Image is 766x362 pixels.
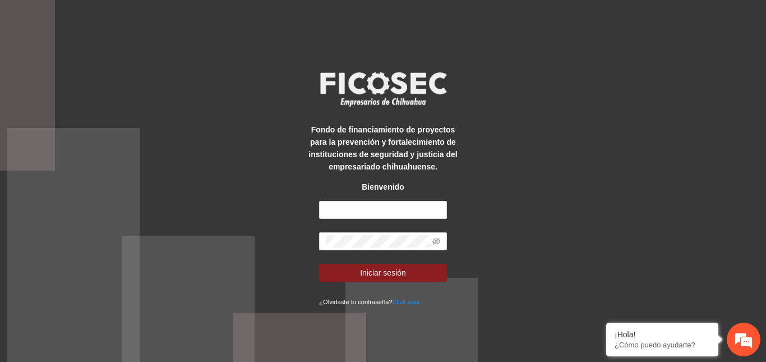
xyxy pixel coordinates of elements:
[319,299,419,305] small: ¿Olvidaste tu contraseña?
[313,68,453,110] img: logo
[615,330,710,339] div: ¡Hola!
[432,237,440,245] span: eye-invisible
[615,341,710,349] p: ¿Cómo puedo ayudarte?
[362,182,404,191] strong: Bienvenido
[360,267,406,279] span: Iniciar sesión
[393,299,420,305] a: Click aqui
[319,264,447,282] button: Iniciar sesión
[308,125,457,171] strong: Fondo de financiamiento de proyectos para la prevención y fortalecimiento de instituciones de seg...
